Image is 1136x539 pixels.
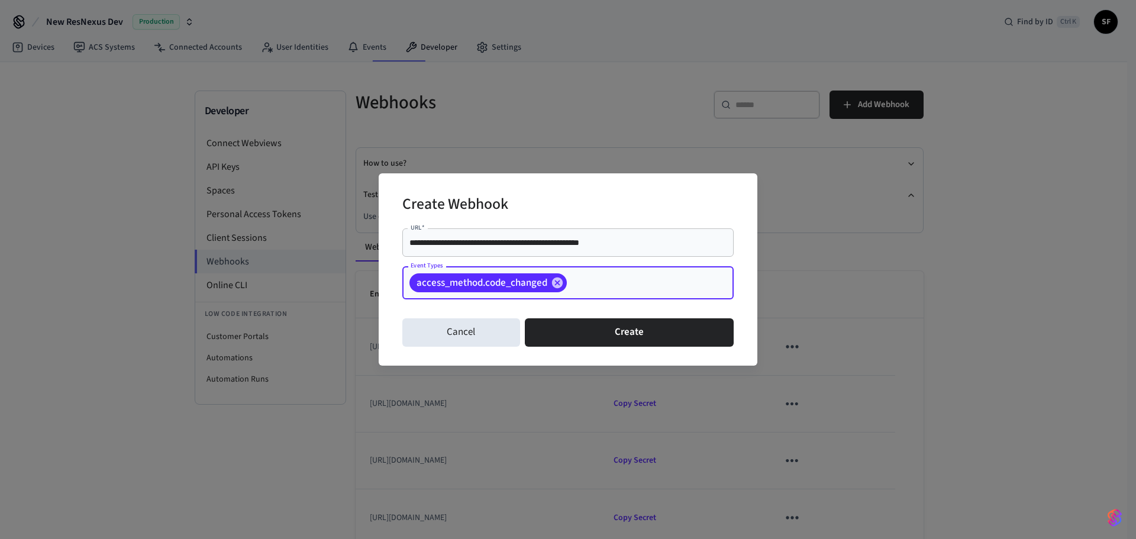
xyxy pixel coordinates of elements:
span: access_method.code_changed [409,277,554,289]
h2: Create Webhook [402,188,508,224]
button: Create [525,318,734,347]
div: access_method.code_changed [409,273,567,292]
img: SeamLogoGradient.69752ec5.svg [1108,508,1122,527]
button: Cancel [402,318,520,347]
label: Event Types [411,261,443,270]
label: URL [411,223,424,232]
